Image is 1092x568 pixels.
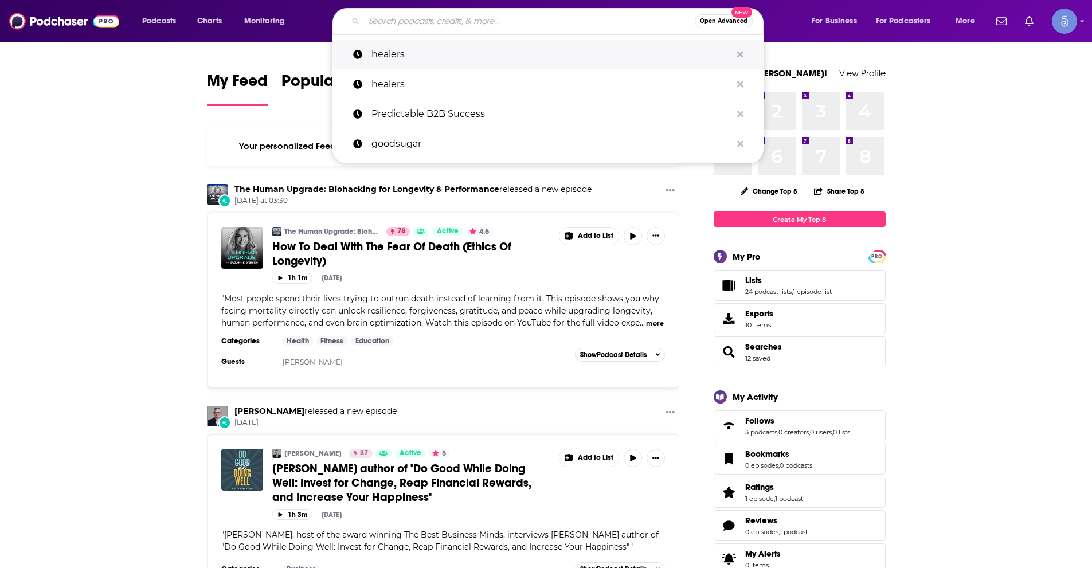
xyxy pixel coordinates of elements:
a: 0 lists [833,428,850,436]
span: Lists [745,275,762,285]
a: My Feed [207,71,268,106]
a: Reviews [718,518,741,534]
img: How To Deal With The Fear Of Death (Ethics Of Longevity) [221,227,263,269]
span: For Business [812,13,857,29]
button: Change Top 8 [734,184,805,198]
button: Show More Button [647,227,665,245]
span: Podcasts [142,13,176,29]
a: Exports [714,303,886,334]
a: How To Deal With The Fear Of Death (Ethics Of Longevity) [272,240,551,268]
a: 1 podcast [775,495,803,503]
img: Podchaser - Follow, Share and Rate Podcasts [9,10,119,32]
a: Bookmarks [745,449,812,459]
a: 1 episode [745,495,774,503]
span: , [778,461,780,469]
div: [DATE] [322,274,342,282]
a: 1 podcast [780,528,808,536]
span: My Alerts [745,549,781,559]
a: The Human Upgrade: Biohacking for Longevity & Performance [284,227,379,236]
span: " [221,293,659,328]
span: Active [437,226,459,237]
span: Open Advanced [700,18,747,24]
a: healers [332,69,764,99]
img: The Human Upgrade: Biohacking for Longevity & Performance [207,184,228,205]
span: Searches [714,336,886,367]
a: Create My Top 8 [714,211,886,227]
a: Ratings [718,484,741,500]
a: Welcome [PERSON_NAME]! [714,68,827,79]
img: Marcia Dawood author of "Do Good While Doing Well: Invest for Change, Reap Financial Rewards, and... [221,449,263,491]
button: Share Top 8 [813,180,865,202]
span: , [777,428,778,436]
button: Show More Button [661,184,679,198]
button: 5 [429,449,449,458]
a: The Human Upgrade: Biohacking for Longevity & Performance [234,184,499,194]
a: 0 creators [778,428,809,436]
button: Show More Button [661,406,679,420]
a: 37 [349,449,373,458]
a: 0 episodes [745,461,778,469]
a: The Human Upgrade: Biohacking for Longevity & Performance [272,227,281,236]
span: , [832,428,833,436]
input: Search podcasts, credits, & more... [364,12,695,30]
a: Follows [718,418,741,434]
a: Active [432,227,463,236]
span: " " [221,530,659,552]
span: [PERSON_NAME] author of "Do Good While Doing Well: Invest for Change, Reap Financial Rewards, and... [272,461,531,504]
button: 1h 1m [272,273,312,284]
span: How To Deal With The Fear Of Death (Ethics Of Longevity) [272,240,511,268]
span: , [809,428,810,436]
img: User Profile [1052,9,1077,34]
button: open menu [868,12,948,30]
h3: Guests [221,357,273,366]
a: [PERSON_NAME] [284,449,342,458]
a: Education [351,336,394,346]
a: healers [332,40,764,69]
img: Marc Kramer [207,406,228,426]
a: Lists [718,277,741,293]
div: Search podcasts, credits, & more... [343,8,774,34]
span: Lists [714,270,886,301]
a: Charts [190,12,229,30]
a: Searches [718,344,741,360]
h3: released a new episode [234,406,397,417]
span: , [778,528,780,536]
p: goodsugar [371,129,731,159]
a: 1 episode list [793,288,832,296]
span: Ratings [714,477,886,508]
a: 0 users [810,428,832,436]
span: Active [400,448,421,459]
a: 78 [386,227,410,236]
span: Add to List [578,232,613,240]
span: My Feed [207,71,268,97]
span: Add to List [578,453,613,462]
span: 37 [360,448,368,459]
a: Show notifications dropdown [992,11,1011,31]
span: Bookmarks [714,444,886,475]
button: Show profile menu [1052,9,1077,34]
span: Logged in as Spiral5-G1 [1052,9,1077,34]
button: ShowPodcast Details [575,348,666,362]
div: My Pro [733,251,761,262]
span: New [731,7,752,18]
button: Show More Button [647,449,665,467]
a: [PERSON_NAME] [283,358,343,366]
span: PRO [870,252,884,261]
span: Follows [745,416,774,426]
a: 12 saved [745,354,770,362]
a: 24 podcast lists [745,288,792,296]
button: open menu [804,12,871,30]
span: Follows [714,410,886,441]
p: Predictable B2B Success [371,99,731,129]
button: open menu [236,12,300,30]
span: , [792,288,793,296]
span: More [956,13,975,29]
button: 1h 3m [272,509,312,520]
span: Show Podcast Details [580,351,647,359]
p: healers [371,40,731,69]
span: , [774,495,775,503]
h3: Categories [221,336,273,346]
